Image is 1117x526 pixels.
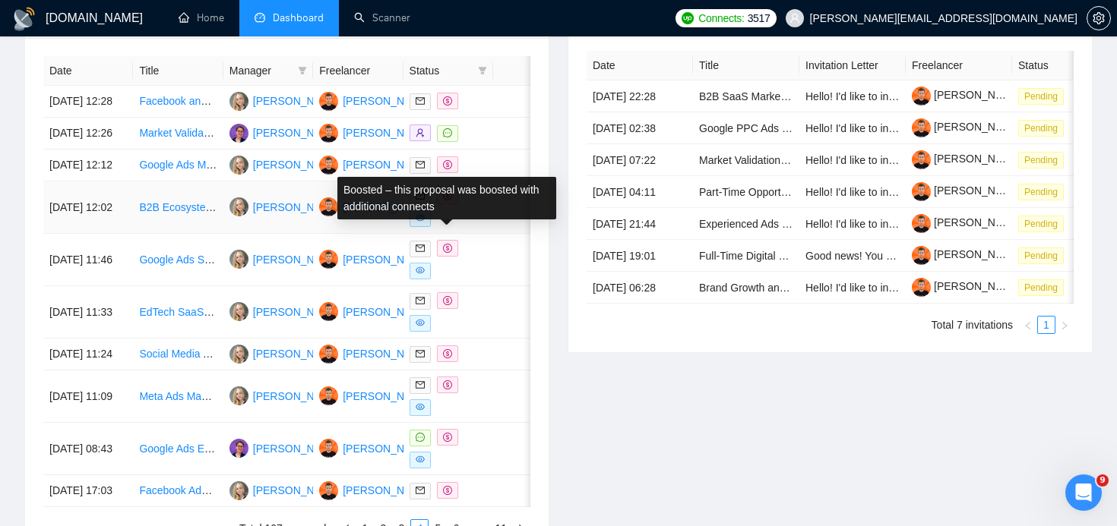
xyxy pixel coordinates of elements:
[319,347,430,359] a: YY[PERSON_NAME]
[912,278,931,297] img: c14xhZlC-tuZVDV19vT9PqPao_mWkLBFZtPhMWXnAzD5A78GLaVOfmL__cgNkALhSq
[12,7,36,31] img: logo
[799,51,906,80] th: Invitation Letter
[912,248,1021,260] a: [PERSON_NAME]
[43,56,133,86] th: Date
[229,197,248,216] img: KK
[253,93,340,109] div: [PERSON_NAME]
[319,386,338,405] img: YY
[1018,217,1070,229] a: Pending
[43,181,133,234] td: [DATE] 12:02
[229,345,248,364] img: KK
[587,51,693,80] th: Date
[693,176,799,208] td: Part-Time Opportunities for Students to Earn While Studying
[587,208,693,240] td: [DATE] 21:44
[416,402,425,411] span: eye
[1019,316,1037,334] li: Previous Page
[139,159,484,171] a: Google Ads Manager ([MEDICAL_DATA]-Based, High-Growth AI Startup)
[43,370,133,423] td: [DATE] 11:09
[699,186,983,198] a: Part-Time Opportunities for Students to Earn While Studying
[932,316,1013,334] li: Total 7 invitations
[343,482,430,499] div: [PERSON_NAME]
[1018,88,1064,105] span: Pending
[253,304,340,320] div: [PERSON_NAME]
[319,305,430,317] a: YY[PERSON_NAME]
[912,246,931,265] img: c14xhZlC-tuZVDV19vT9PqPao_mWkLBFZtPhMWXnAzD5A78GLaVOfmL__cgNkALhSq
[1018,185,1070,197] a: Pending
[319,253,430,265] a: YY[PERSON_NAME]
[1018,247,1064,264] span: Pending
[43,286,133,339] td: [DATE] 11:33
[410,62,472,79] span: Status
[1018,121,1070,134] a: Pending
[133,234,223,286] td: Google Ads Specialist for B2B SaaS
[416,296,425,305] span: mail
[253,251,340,268] div: [PERSON_NAME]
[253,124,340,141] div: [PERSON_NAME]
[1018,279,1064,296] span: Pending
[416,160,425,169] span: mail
[43,150,133,181] td: [DATE] 12:12
[319,158,430,170] a: YY[PERSON_NAME]
[229,250,248,269] img: KK
[912,121,1021,133] a: [PERSON_NAME]
[229,305,340,317] a: KK[PERSON_NAME]
[133,181,223,234] td: B2B Ecosystem & App Marketing Strategist
[912,280,1021,292] a: [PERSON_NAME]
[693,240,799,272] td: Full-Time Digital Marketing Generalist (B2B SaaS Growth)
[699,282,937,294] a: Brand Growth and Customer Acquisition Specialist
[319,197,338,216] img: YY
[443,160,452,169] span: dollar
[43,86,133,118] td: [DATE] 12:28
[416,380,425,389] span: mail
[1087,12,1110,24] span: setting
[229,386,248,405] img: KK
[273,11,324,24] span: Dashboard
[1018,120,1064,137] span: Pending
[229,92,248,111] img: KK
[139,306,328,318] a: EdTech SaaS Marketing Growth Partner
[698,10,744,27] span: Connects:
[443,128,452,137] span: message
[139,127,381,139] a: Market Validation & A/B Testing for Pre-Launch App
[139,254,310,266] a: Google Ads Specialist for B2B SaaS
[693,80,799,112] td: B2B SaaS Marketing Update: Landing Page, Email Materials & Explainer Video
[1019,316,1037,334] button: left
[133,475,223,507] td: Facebook Ads Creation and Management Expert Needed
[319,389,430,402] a: YY[PERSON_NAME]
[475,59,490,82] span: filter
[416,266,425,275] span: eye
[229,302,248,321] img: KK
[416,486,425,495] span: mail
[319,250,338,269] img: YY
[319,439,338,458] img: YY
[139,95,420,107] a: Facebook and Google Ads Expert for Takeaway Campaigns
[587,272,693,304] td: [DATE] 06:28
[229,156,248,175] img: KK
[587,240,693,272] td: [DATE] 19:01
[133,150,223,181] td: Google Ads Manager (Retainer-Based, High-Growth AI Startup)
[1018,216,1064,232] span: Pending
[139,390,346,402] a: Meta Ads Manager (Facebook & Instagram)
[443,296,452,305] span: dollar
[693,208,799,240] td: Experienced Ads Specialist Needed for Facebook & Google Ads Optimization (Personalized Caricatures)
[229,442,340,454] a: NV[PERSON_NAME]
[1018,281,1070,293] a: Pending
[319,345,338,364] img: YY
[133,86,223,118] td: Facebook and Google Ads Expert for Takeaway Campaigns
[443,380,452,389] span: dollar
[1024,321,1033,330] span: left
[229,347,340,359] a: KK[PERSON_NAME]
[319,200,430,213] a: YY[PERSON_NAME]
[43,118,133,150] td: [DATE] 12:26
[478,66,487,75] span: filter
[416,128,425,137] span: user-add
[229,126,340,138] a: NV[PERSON_NAME]
[139,484,410,496] a: Facebook Ads Creation and Management Expert Needed
[699,154,941,166] a: Market Validation & A/B Testing for Pre-Launch App
[343,93,430,109] div: [PERSON_NAME]
[748,10,771,27] span: 3517
[693,272,799,304] td: Brand Growth and Customer Acquisition Specialist
[253,388,340,405] div: [PERSON_NAME]
[319,124,338,143] img: YY
[1087,12,1111,24] a: setting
